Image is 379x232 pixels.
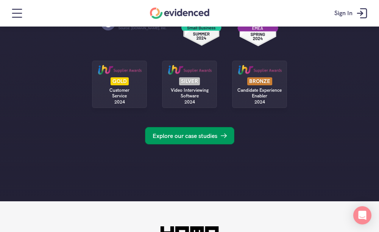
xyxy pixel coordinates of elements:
[334,8,352,18] p: Sign In
[93,93,146,99] p: Service
[329,2,375,25] a: Sign In
[150,8,209,19] a: Home
[237,0,279,45] div: G2 reviews
[166,88,213,99] p: Video Interviewing Software
[112,78,127,84] p: GOLD
[153,131,217,141] p: Explore our case studies
[254,99,265,105] p: 2024
[184,99,195,105] p: 2024
[119,26,167,30] p: Source: [DOMAIN_NAME], Inc.
[181,78,198,84] p: SILVER
[145,127,234,144] a: Explore our case studies
[181,0,222,45] div: G2 reviews
[93,88,146,93] p: Customer
[114,99,125,105] p: 2024
[353,206,371,224] div: Open Intercom Messenger
[236,88,283,99] p: Candidate Experience Enabler
[249,78,270,84] p: BRONZE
